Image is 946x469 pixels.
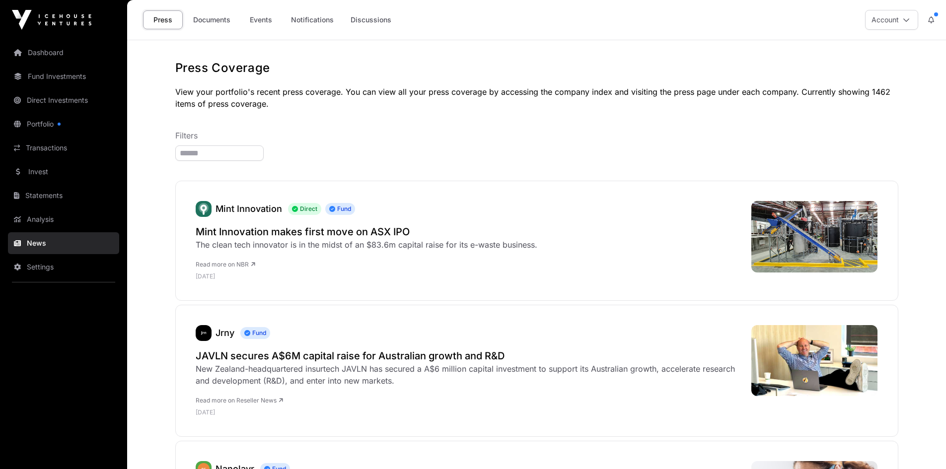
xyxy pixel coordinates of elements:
[196,261,255,268] a: Read more on NBR
[751,201,878,272] img: mint-innovation-hammer-mill-.jpeg
[896,421,946,469] iframe: Chat Widget
[8,161,119,183] a: Invest
[241,10,281,29] a: Events
[288,203,321,215] span: Direct
[196,272,537,280] p: [DATE]
[196,325,212,341] img: jrny148.png
[285,10,340,29] a: Notifications
[196,239,537,251] div: The clean tech innovator is in the midst of an $83.6m capital raise for its e-waste business.
[196,201,212,217] img: Mint.svg
[175,86,898,110] p: View your portfolio's recent press coverage. You can view all your press coverage by accessing th...
[8,42,119,64] a: Dashboard
[196,408,741,416] p: [DATE]
[196,363,741,387] div: New Zealand-headquartered insurtech JAVLN has secured a A$6 million capital investment to support...
[196,397,283,404] a: Read more on Reseller News
[8,208,119,230] a: Analysis
[865,10,918,30] button: Account
[196,201,212,217] a: Mint Innovation
[196,349,741,363] a: JAVLN secures A$6M capital raise for Australian growth and R&D
[8,185,119,206] a: Statements
[344,10,398,29] a: Discussions
[8,256,119,278] a: Settings
[216,203,282,214] a: Mint Innovation
[8,137,119,159] a: Transactions
[216,328,234,338] a: Jrny
[8,232,119,254] a: News
[196,325,212,341] a: Jrny
[175,60,898,76] h1: Press Coverage
[8,113,119,135] a: Portfolio
[143,10,183,29] a: Press
[12,10,91,30] img: Icehouse Ventures Logo
[240,327,270,339] span: Fund
[325,203,355,215] span: Fund
[8,89,119,111] a: Direct Investments
[751,325,878,396] img: 4067502-0-12102500-1759452043-David-Leach.jpg
[8,66,119,87] a: Fund Investments
[196,225,537,239] a: Mint Innovation makes first move on ASX IPO
[175,130,898,141] p: Filters
[187,10,237,29] a: Documents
